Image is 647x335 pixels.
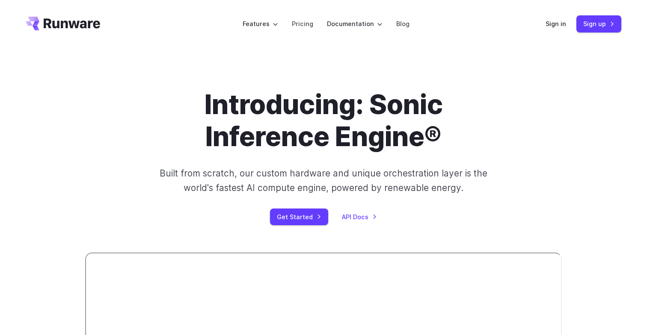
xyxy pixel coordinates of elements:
[292,19,313,29] a: Pricing
[396,19,410,29] a: Blog
[546,19,566,29] a: Sign in
[342,212,377,222] a: API Docs
[85,89,562,153] h1: Introducing: Sonic Inference Engine®
[576,15,621,32] a: Sign up
[270,209,328,225] a: Get Started
[243,19,278,29] label: Features
[26,17,100,30] a: Go to /
[157,166,490,195] p: Built from scratch, our custom hardware and unique orchestration layer is the world's fastest AI ...
[327,19,383,29] label: Documentation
